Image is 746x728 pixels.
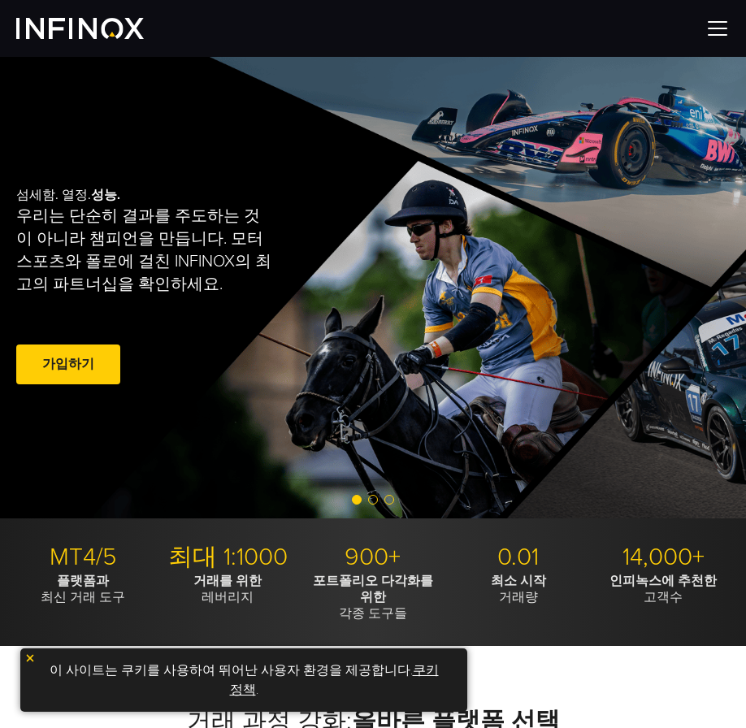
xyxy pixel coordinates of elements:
p: 이 사이트는 쿠키를 사용하여 뛰어난 사용자 환경을 제공합니다. . [28,656,459,704]
div: 섬세함. 열정. [16,124,337,451]
p: 거래량 [452,573,585,605]
a: 가입하기 [16,344,120,384]
p: 14,000+ [596,543,730,573]
strong: 플랫폼과 [57,573,109,589]
p: 우리는 단순히 결과를 주도하는 것이 아니라 챔피언을 만듭니다. 모터스포츠와 폴로에 걸친 INFINOX의 최고의 파트너십을 확인하세요. [16,205,273,296]
strong: 성능. [91,187,120,203]
p: 900+ [306,543,440,573]
strong: 최소 시작 [491,573,546,589]
strong: 인피녹스에 추천한 [609,573,717,589]
img: yellow close icon [24,652,36,664]
p: 레버리지 [162,573,295,605]
span: Go to slide 3 [384,495,394,505]
p: 최대 1:1000 [162,543,295,573]
p: 최신 거래 도구 [16,573,150,605]
p: 0.01 [452,543,585,573]
strong: 거래를 위한 [193,573,262,589]
span: Go to slide 1 [352,495,362,505]
p: 각종 도구들 [306,573,440,622]
span: Go to slide 2 [368,495,378,505]
p: MT4/5 [16,543,150,573]
p: 고객수 [596,573,730,605]
strong: 포트폴리오 다각화를 위한 [313,573,433,605]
